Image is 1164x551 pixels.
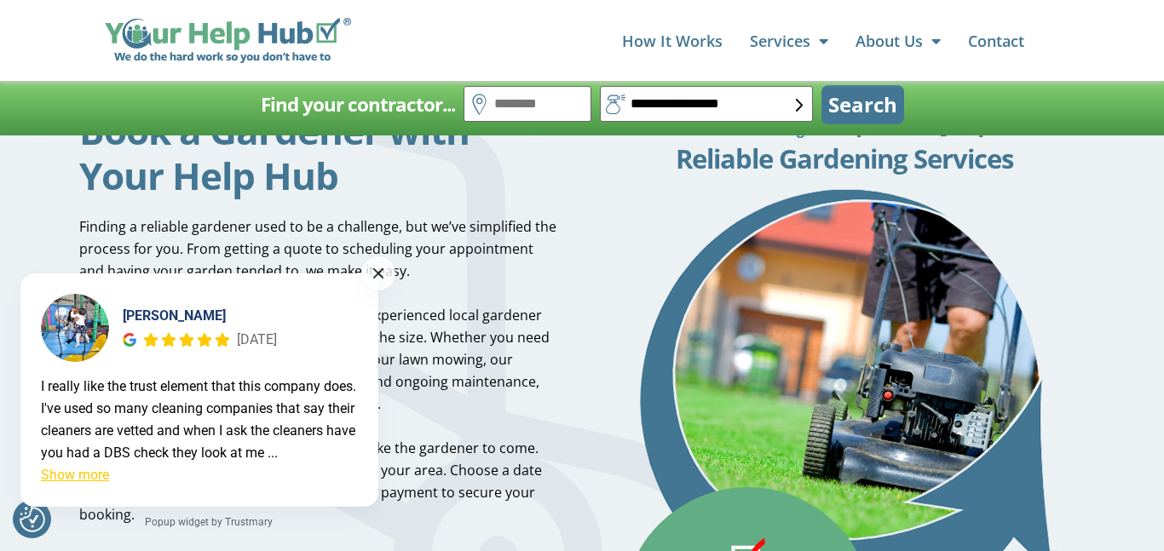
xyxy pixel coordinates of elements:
[821,85,904,124] button: Search
[261,88,455,122] h2: Find your contractor...
[796,99,804,112] img: select-box-form.svg
[41,376,358,464] div: I really like the trust element that this company does. I've used so many cleaning companies that...
[41,467,109,483] a: Show more
[105,18,351,64] img: Your Help Hub Wide Logo
[79,217,556,280] span: Finding a reliable gardener used to be a challenge, but we’ve simplified the process for you. Fro...
[20,514,397,531] a: Popup widget by Trustmary
[123,333,136,347] div: Google
[622,24,723,58] a: How It Works
[123,306,277,326] div: [PERSON_NAME]
[968,24,1024,58] a: Contact
[368,24,1024,58] nav: Menu
[603,146,1085,172] h3: Reliable Gardening Services
[123,333,136,347] img: Google Reviews
[41,294,109,362] img: Savyna Patrice
[464,350,483,369] span: ing
[750,24,828,58] a: Services
[237,329,277,351] div: [DATE]
[79,108,561,198] h2: Book a Gardener with Your Help Hub
[856,24,941,58] a: About Us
